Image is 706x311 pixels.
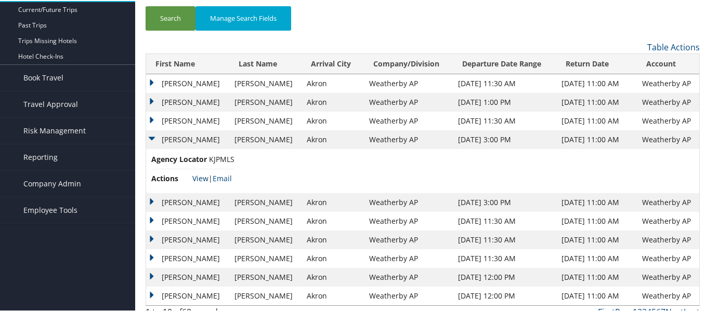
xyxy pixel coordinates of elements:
td: [DATE] 11:00 AM [556,248,637,267]
td: [DATE] 11:30 AM [453,248,556,267]
td: Weatherby AP [364,267,453,286]
td: [DATE] 11:00 AM [556,286,637,304]
span: Employee Tools [23,196,77,222]
td: [DATE] 11:00 AM [556,192,637,211]
td: [DATE] 11:00 AM [556,111,637,129]
td: [PERSON_NAME] [229,92,302,111]
a: View [192,172,208,182]
button: Search [146,5,195,30]
th: Account: activate to sort column ascending [637,53,699,73]
a: Email [213,172,232,182]
th: Company/Division [364,53,453,73]
td: [DATE] 11:30 AM [453,211,556,229]
td: Weatherby AP [637,73,699,92]
td: [PERSON_NAME] [146,211,229,229]
td: Weatherby AP [364,248,453,267]
span: Agency Locator [151,153,207,164]
td: [DATE] 11:30 AM [453,229,556,248]
td: Akron [302,286,363,304]
span: Book Travel [23,64,63,90]
td: [PERSON_NAME] [146,267,229,286]
td: Weatherby AP [637,211,699,229]
th: Departure Date Range: activate to sort column ascending [453,53,556,73]
td: [PERSON_NAME] [146,286,229,304]
td: Weatherby AP [364,129,453,148]
td: [PERSON_NAME] [229,111,302,129]
td: Weatherby AP [637,229,699,248]
th: Arrival City: activate to sort column ascending [302,53,363,73]
td: Akron [302,248,363,267]
td: [DATE] 11:00 AM [556,73,637,92]
td: Weatherby AP [364,192,453,211]
td: Weatherby AP [364,111,453,129]
td: Weatherby AP [364,73,453,92]
td: Weatherby AP [637,248,699,267]
td: [DATE] 11:30 AM [453,111,556,129]
td: [DATE] 12:00 PM [453,267,556,286]
span: | [192,172,232,182]
td: [DATE] 3:00 PM [453,192,556,211]
td: [PERSON_NAME] [146,92,229,111]
td: [PERSON_NAME] [146,111,229,129]
td: Akron [302,229,363,248]
td: [DATE] 3:00 PM [453,129,556,148]
td: [PERSON_NAME] [229,211,302,229]
span: Travel Approval [23,90,78,116]
a: Table Actions [647,40,700,52]
td: Weatherby AP [637,267,699,286]
th: Last Name: activate to sort column ascending [229,53,302,73]
span: KJPMLS [209,153,234,163]
td: [DATE] 1:00 PM [453,92,556,111]
td: Akron [302,192,363,211]
span: Company Admin [23,170,81,196]
td: [PERSON_NAME] [146,229,229,248]
td: [PERSON_NAME] [146,129,229,148]
td: Akron [302,267,363,286]
td: [PERSON_NAME] [146,192,229,211]
td: [PERSON_NAME] [229,248,302,267]
td: [PERSON_NAME] [229,73,302,92]
td: [DATE] 11:00 AM [556,211,637,229]
td: Weatherby AP [364,286,453,304]
td: [DATE] 11:00 AM [556,267,637,286]
td: Akron [302,111,363,129]
td: Weatherby AP [637,286,699,304]
td: [PERSON_NAME] [146,73,229,92]
td: [DATE] 12:00 PM [453,286,556,304]
td: Akron [302,211,363,229]
td: Akron [302,73,363,92]
td: [DATE] 11:00 AM [556,92,637,111]
button: Manage Search Fields [195,5,291,30]
td: [PERSON_NAME] [229,192,302,211]
th: First Name: activate to sort column ascending [146,53,229,73]
td: Weatherby AP [364,92,453,111]
td: Akron [302,129,363,148]
span: Risk Management [23,117,86,143]
th: Return Date: activate to sort column ascending [556,53,637,73]
td: Weatherby AP [637,192,699,211]
td: Akron [302,92,363,111]
td: Weatherby AP [637,129,699,148]
td: [PERSON_NAME] [229,286,302,304]
td: [DATE] 11:00 AM [556,129,637,148]
td: [DATE] 11:30 AM [453,73,556,92]
td: [PERSON_NAME] [146,248,229,267]
span: Actions [151,172,190,183]
td: Weatherby AP [364,229,453,248]
td: [PERSON_NAME] [229,129,302,148]
td: [DATE] 11:00 AM [556,229,637,248]
td: [PERSON_NAME] [229,229,302,248]
span: Reporting [23,143,58,169]
td: [PERSON_NAME] [229,267,302,286]
td: Weatherby AP [637,92,699,111]
td: Weatherby AP [364,211,453,229]
td: Weatherby AP [637,111,699,129]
